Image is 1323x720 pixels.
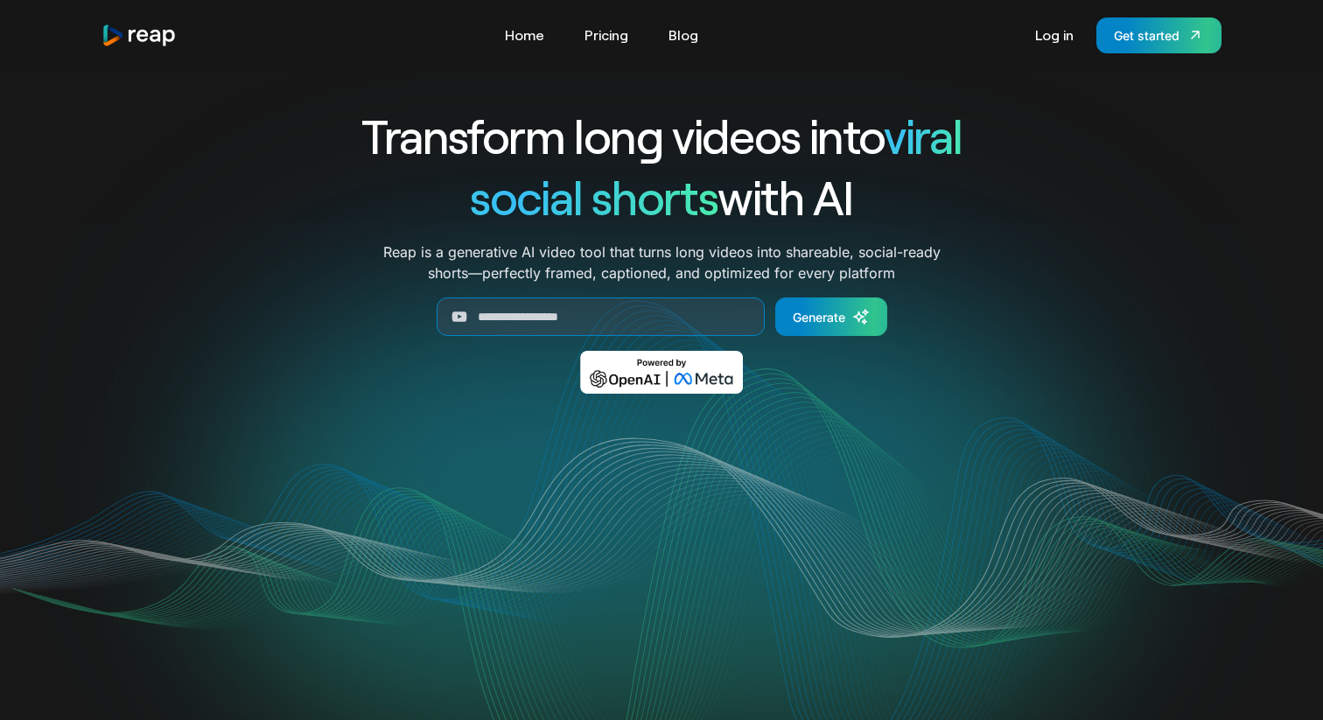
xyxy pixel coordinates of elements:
[660,21,707,49] a: Blog
[775,297,887,336] a: Generate
[580,351,744,394] img: Powered by OpenAI & Meta
[1096,17,1221,53] a: Get started
[470,168,717,225] span: social shorts
[297,105,1025,166] h1: Transform long videos into
[1026,21,1082,49] a: Log in
[576,21,637,49] a: Pricing
[793,308,845,326] div: Generate
[383,241,941,283] p: Reap is a generative AI video tool that turns long videos into shareable, social-ready shorts—per...
[1114,26,1179,45] div: Get started
[101,24,177,47] img: reap logo
[884,107,962,164] span: viral
[297,166,1025,227] h1: with AI
[297,297,1025,336] form: Generate Form
[101,24,177,47] a: home
[496,21,553,49] a: Home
